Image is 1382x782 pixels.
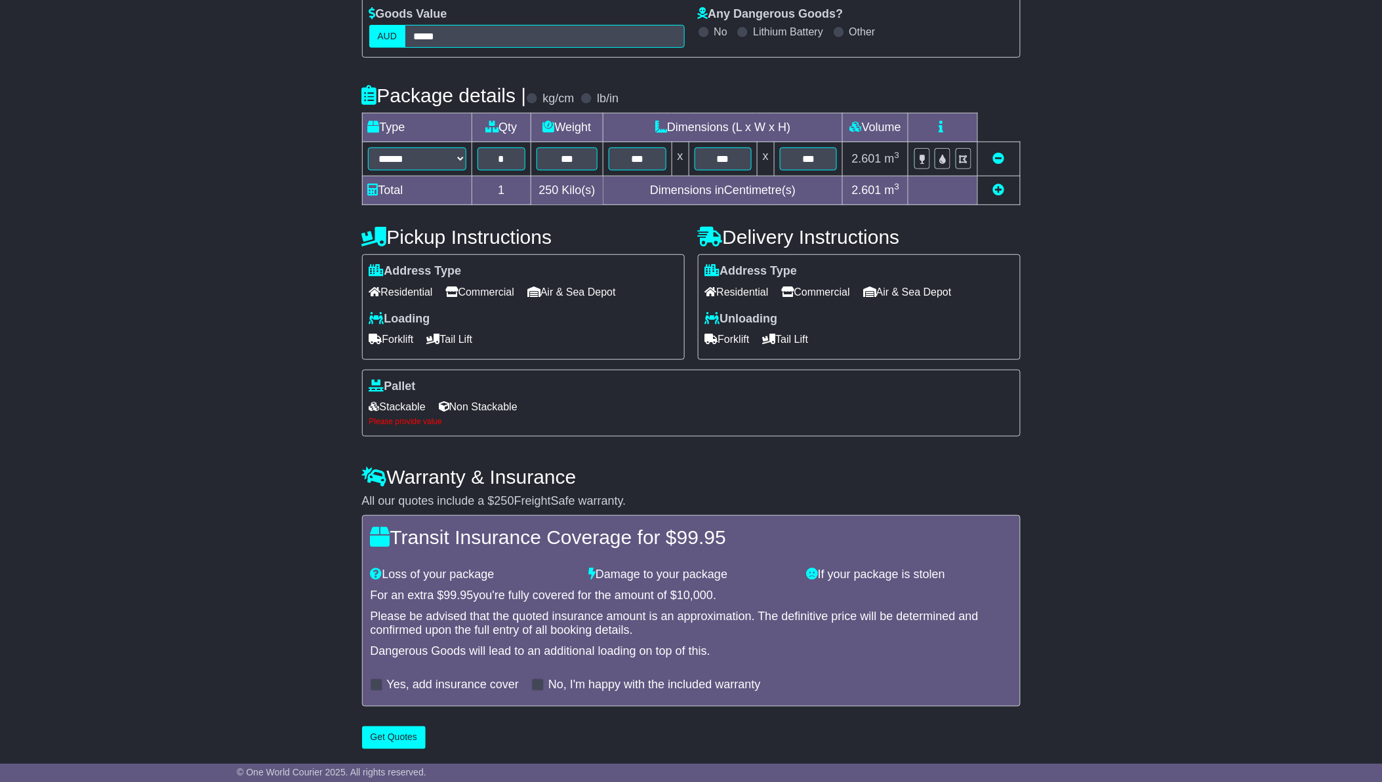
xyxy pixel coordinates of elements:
span: Residential [705,282,769,302]
span: Tail Lift [763,329,809,349]
td: Weight [531,113,603,142]
label: Goods Value [369,7,447,22]
label: AUD [369,25,406,48]
span: 99.95 [444,589,474,602]
label: Other [849,26,876,38]
span: Commercial [446,282,514,302]
td: Kilo(s) [531,176,603,205]
div: Loss of your package [364,568,582,582]
td: Qty [472,113,531,142]
td: Type [362,113,472,142]
td: x [757,142,774,176]
span: 2.601 [852,152,882,165]
label: No [714,26,727,38]
span: 250 [495,494,514,507]
label: lb/in [597,92,619,106]
div: Please provide value [369,417,1013,426]
h4: Package details | [362,85,527,106]
span: Commercial [782,282,850,302]
sup: 3 [895,150,900,160]
td: Total [362,176,472,205]
span: 99.95 [677,526,726,548]
span: Non Stackable [439,397,518,417]
label: Pallet [369,380,416,394]
div: Dangerous Goods will lead to an additional loading on top of this. [371,644,1012,659]
label: Unloading [705,312,778,326]
span: m [885,184,900,197]
span: m [885,152,900,165]
label: No, I'm happy with the included warranty [548,678,761,693]
td: 1 [472,176,531,205]
span: Residential [369,282,433,302]
td: Dimensions (L x W x H) [603,113,843,142]
label: Any Dangerous Goods? [698,7,843,22]
div: Please be advised that the quoted insurance amount is an approximation. The definitive price will... [371,610,1012,638]
h4: Warranty & Insurance [362,466,1021,488]
label: Address Type [705,264,798,279]
td: Volume [843,113,908,142]
a: Add new item [993,184,1005,197]
div: All our quotes include a $ FreightSafe warranty. [362,494,1021,509]
label: Address Type [369,264,462,279]
span: Stackable [369,397,426,417]
div: Damage to your package [582,568,800,582]
span: Tail Lift [427,329,473,349]
span: Air & Sea Depot [527,282,616,302]
div: If your package is stolen [800,568,1019,582]
h4: Transit Insurance Coverage for $ [371,526,1012,548]
h4: Delivery Instructions [698,226,1021,248]
span: Forklift [369,329,414,349]
button: Get Quotes [362,726,426,749]
span: Air & Sea Depot [863,282,952,302]
div: For an extra $ you're fully covered for the amount of $ . [371,589,1012,603]
span: Forklift [705,329,750,349]
h4: Pickup Instructions [362,226,685,248]
label: Lithium Battery [753,26,823,38]
label: kg/cm [542,92,574,106]
span: 10,000 [677,589,713,602]
label: Loading [369,312,430,326]
span: © One World Courier 2025. All rights reserved. [237,767,426,777]
a: Remove this item [993,152,1005,165]
sup: 3 [895,182,900,191]
label: Yes, add insurance cover [387,678,519,693]
span: 250 [539,184,559,197]
span: 2.601 [852,184,882,197]
td: Dimensions in Centimetre(s) [603,176,843,205]
td: x [672,142,689,176]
